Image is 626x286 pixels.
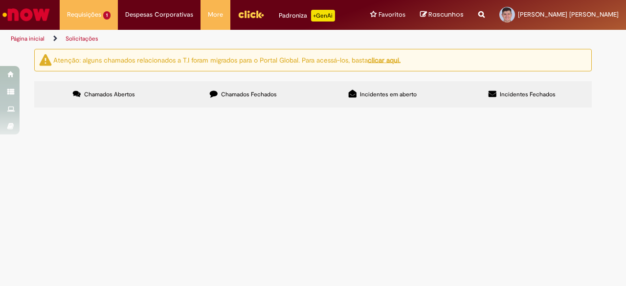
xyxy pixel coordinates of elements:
a: clicar aqui. [368,55,401,64]
div: Padroniza [279,10,335,22]
a: Rascunhos [420,10,464,20]
span: More [208,10,223,20]
span: Incidentes em aberto [360,90,417,98]
span: Incidentes Fechados [500,90,556,98]
ng-bind-html: Atenção: alguns chamados relacionados a T.I foram migrados para o Portal Global. Para acessá-los,... [53,55,401,64]
span: Chamados Abertos [84,90,135,98]
span: Chamados Fechados [221,90,277,98]
a: Solicitações [66,35,98,43]
span: Rascunhos [428,10,464,19]
p: +GenAi [311,10,335,22]
img: ServiceNow [1,5,51,24]
ul: Trilhas de página [7,30,410,48]
img: click_logo_yellow_360x200.png [238,7,264,22]
span: 1 [103,11,111,20]
a: Página inicial [11,35,45,43]
span: [PERSON_NAME] [PERSON_NAME] [518,10,619,19]
span: Despesas Corporativas [125,10,193,20]
span: Favoritos [379,10,405,20]
span: Requisições [67,10,101,20]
